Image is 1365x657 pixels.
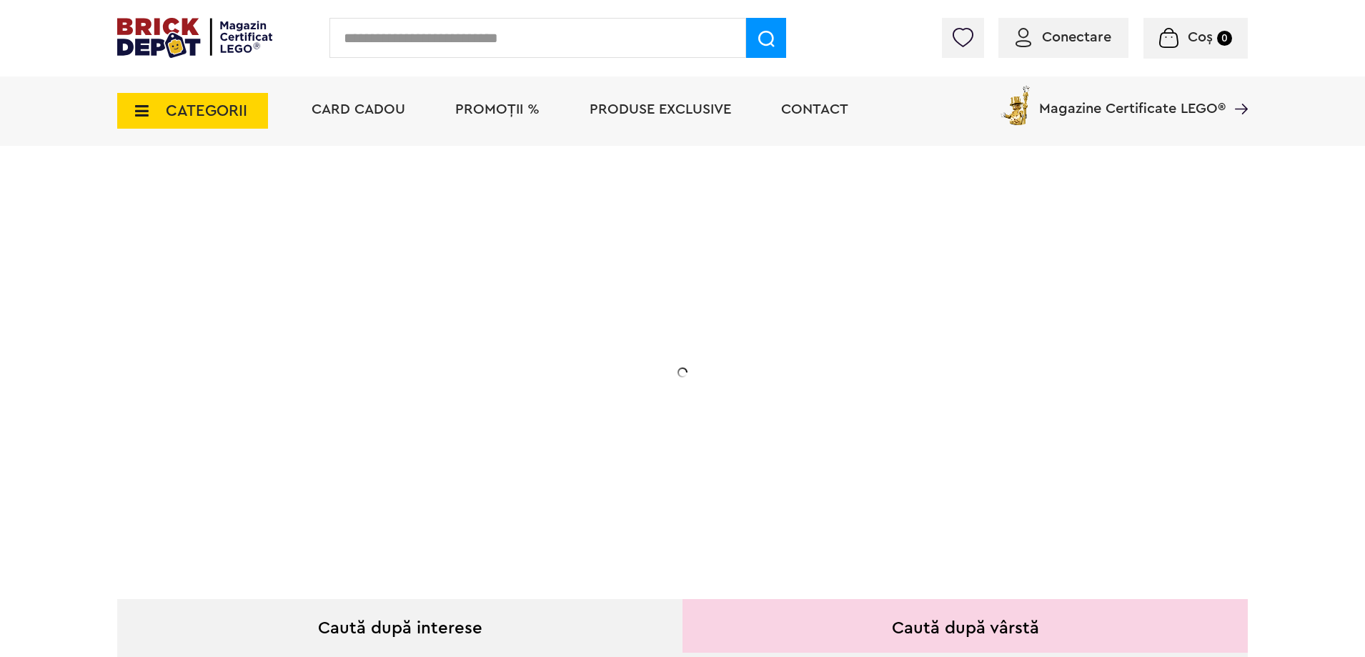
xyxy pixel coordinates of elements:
small: 0 [1217,31,1232,46]
a: PROMOȚII % [455,102,540,117]
h2: La două seturi LEGO de adulți achiziționate din selecție! În perioada 12 - [DATE]! [219,354,505,414]
span: Magazine Certificate LEGO® [1039,83,1226,116]
h1: 20% Reducere! [219,288,505,340]
a: Contact [781,102,848,117]
div: Caută după interese [117,599,682,653]
a: Card Cadou [312,102,405,117]
span: Coș [1188,30,1213,44]
span: Conectare [1042,30,1111,44]
div: Caută după vârstă [682,599,1248,653]
a: Produse exclusive [590,102,731,117]
a: Conectare [1016,30,1111,44]
span: CATEGORII [166,103,247,119]
div: Explorează [219,446,505,464]
a: Magazine Certificate LEGO® [1226,83,1248,97]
